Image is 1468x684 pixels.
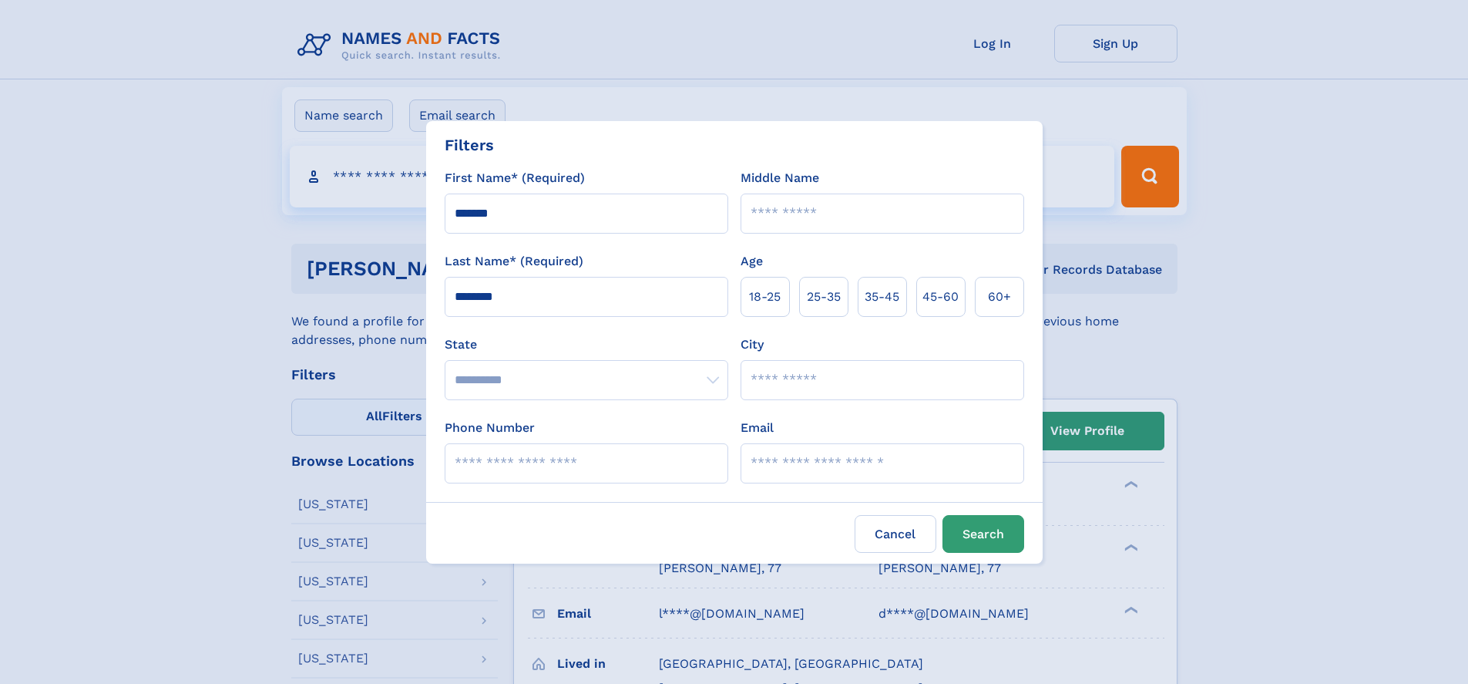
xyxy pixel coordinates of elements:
[741,335,764,354] label: City
[942,515,1024,553] button: Search
[445,169,585,187] label: First Name* (Required)
[855,515,936,553] label: Cancel
[741,169,819,187] label: Middle Name
[445,419,535,437] label: Phone Number
[741,252,763,271] label: Age
[445,335,728,354] label: State
[749,288,781,306] span: 18‑25
[865,288,899,306] span: 35‑45
[445,133,494,157] div: Filters
[807,288,841,306] span: 25‑35
[445,252,583,271] label: Last Name* (Required)
[922,288,959,306] span: 45‑60
[988,288,1011,306] span: 60+
[741,419,774,437] label: Email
